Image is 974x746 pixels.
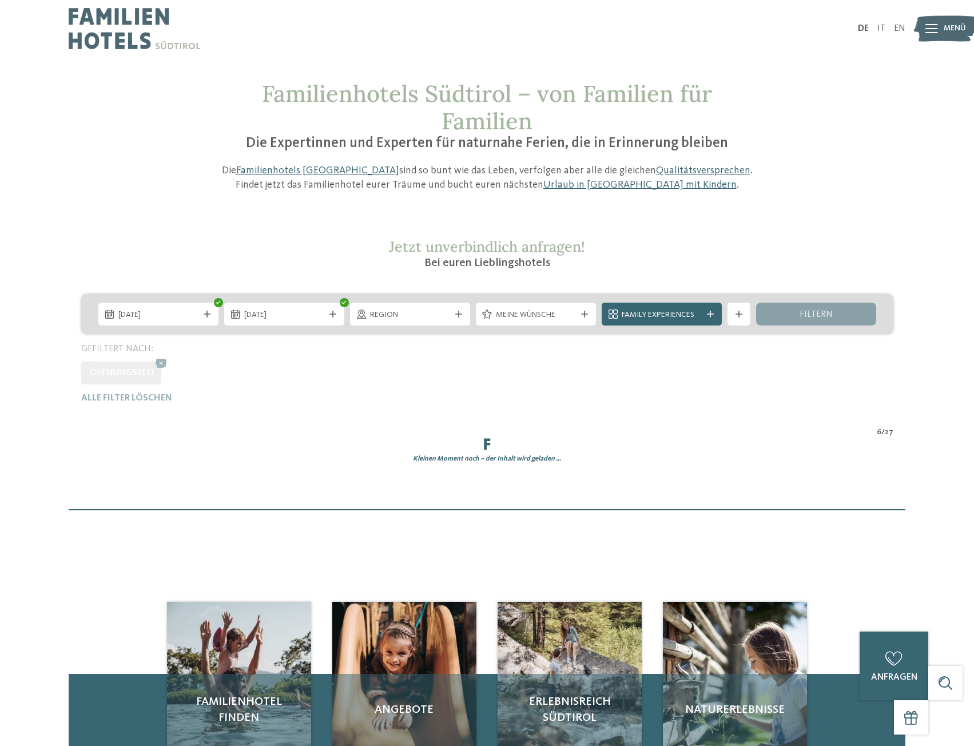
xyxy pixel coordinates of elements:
span: Die Expertinnen und Experten für naturnahe Ferien, die in Erinnerung bleiben [246,136,728,150]
a: Urlaub in [GEOGRAPHIC_DATA] mit Kindern [543,180,737,190]
span: Erlebnisreich Südtirol [509,694,630,726]
a: EN [894,24,905,33]
span: / [881,427,885,438]
span: Familienhotels Südtirol – von Familien für Familien [262,79,712,136]
span: Jetzt unverbindlich anfragen! [389,237,585,256]
span: Family Experiences [622,309,702,321]
a: Familienhotels gesucht? Hier findet ihr die besten! Erlebnisreich Südtirol [498,602,642,746]
span: Familienhotel finden [178,694,300,726]
a: Familienhotels gesucht? Hier findet ihr die besten! Angebote [332,602,476,746]
p: Die sind so bunt wie das Leben, verfolgen aber alle die gleichen . Findet jetzt das Familienhotel... [216,164,759,192]
span: 6 [877,427,881,438]
a: DE [858,24,869,33]
a: anfragen [860,632,928,700]
span: Region [370,309,450,321]
span: 27 [885,427,893,438]
a: IT [877,24,885,33]
img: Familienhotels gesucht? Hier findet ihr die besten! [498,602,642,746]
img: Familienhotels gesucht? Hier findet ihr die besten! [663,602,807,746]
span: Meine Wünsche [496,309,576,321]
span: [DATE] [118,309,198,321]
img: Familienhotels gesucht? Hier findet ihr die besten! [167,602,311,746]
div: Kleinen Moment noch – der Inhalt wird geladen … [73,454,902,464]
span: Menü [944,23,966,34]
span: anfragen [871,673,917,682]
img: Familienhotels gesucht? Hier findet ihr die besten! [332,602,476,746]
a: Familienhotels [GEOGRAPHIC_DATA] [236,165,399,176]
a: Familienhotels gesucht? Hier findet ihr die besten! Familienhotel finden [167,602,311,746]
span: [DATE] [244,309,324,321]
a: Qualitätsversprechen [656,165,750,176]
span: Bei euren Lieblingshotels [424,257,550,269]
span: Angebote [344,702,465,718]
a: Familienhotels gesucht? Hier findet ihr die besten! Naturerlebnisse [663,602,807,746]
span: Naturerlebnisse [674,702,796,718]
